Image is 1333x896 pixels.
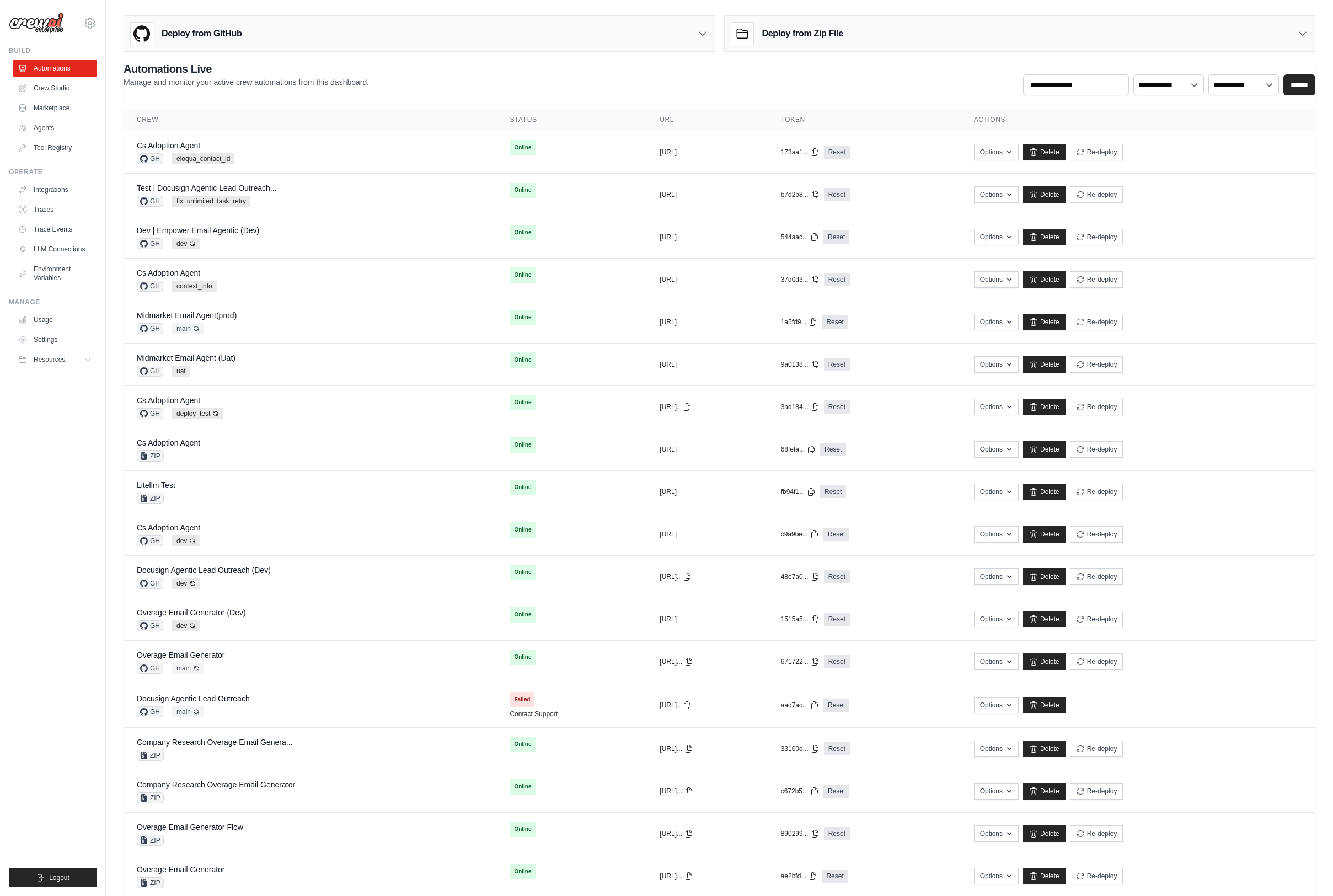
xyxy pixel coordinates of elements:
[824,273,850,286] a: Reset
[1023,741,1066,757] a: Delete
[974,271,1019,288] button: Options
[974,825,1019,842] button: Options
[172,535,200,546] span: dev
[13,331,97,348] a: Settings
[824,188,850,201] a: Reset
[974,741,1019,757] button: Options
[9,168,97,176] div: Operate
[1070,526,1123,543] button: Re-deploy
[137,269,200,277] a: Cs Adoption Agent
[510,565,536,580] span: Online
[781,445,816,454] button: 68fefa...
[137,323,163,334] span: GH
[1023,186,1066,203] a: Delete
[13,260,97,287] a: Environment Variables
[510,650,536,665] span: Online
[172,281,217,292] span: context_info
[974,399,1019,415] button: Options
[137,566,271,575] a: Docusign Agentic Lead Outreach (Dev)
[823,230,849,244] a: Reset
[13,79,97,97] a: Crew Studio
[781,318,818,326] button: 1a5fd9...
[137,493,164,504] span: ZIP
[1070,741,1123,757] button: Re-deploy
[137,281,163,292] span: GH
[137,353,235,362] a: Midmarket Email Agent (Uat)
[510,692,534,707] span: Failed
[961,109,1315,131] th: Actions
[137,738,292,747] a: Company Research Overage Email Genera...
[974,229,1019,245] button: Options
[781,530,819,539] button: c9a9be...
[124,61,369,77] h2: Automations Live
[137,238,163,249] span: GH
[1070,229,1123,245] button: Re-deploy
[137,196,163,207] span: GH
[974,611,1019,627] button: Options
[1070,484,1123,500] button: Re-deploy
[137,535,163,546] span: GH
[13,99,97,117] a: Marketplace
[496,109,646,131] th: Status
[1023,526,1066,543] a: Delete
[768,109,961,131] th: Token
[1023,868,1066,884] a: Delete
[781,148,820,157] button: 173aa1...
[13,311,97,329] a: Usage
[824,400,850,414] a: Reset
[1070,568,1123,585] button: Re-deploy
[1070,186,1123,203] button: Re-deploy
[1070,399,1123,415] button: Re-deploy
[1023,144,1066,160] a: Delete
[124,109,496,131] th: Crew
[822,870,848,883] a: Reset
[9,46,97,55] div: Build
[824,570,850,583] a: Reset
[9,298,97,307] div: Manage
[1023,611,1066,627] a: Delete
[137,865,225,874] a: Overage Email Generator
[823,528,849,541] a: Reset
[13,201,97,218] a: Traces
[824,146,850,159] a: Reset
[823,699,849,712] a: Reset
[781,787,819,796] button: c672b5...
[510,183,536,198] span: Online
[781,744,820,753] button: 33100d...
[137,226,259,235] a: Dev | Empower Email Agentic (Dev)
[974,314,1019,330] button: Options
[13,181,97,198] a: Integrations
[172,153,234,164] span: eloqua_contact_id
[137,438,200,447] a: Cs Adoption Agent
[172,196,250,207] span: fix_unlimited_task_retry
[1023,568,1066,585] a: Delete
[824,358,850,371] a: Reset
[9,868,97,887] button: Logout
[137,835,164,846] span: ZIP
[510,480,536,495] span: Online
[172,706,204,717] span: main
[172,408,223,419] span: deploy_test
[781,572,820,581] button: 48e7a0...
[1070,783,1123,800] button: Re-deploy
[781,657,820,666] button: 671722...
[1023,399,1066,415] a: Delete
[1023,783,1066,800] a: Delete
[13,351,97,368] button: Resources
[131,23,153,45] img: GitHub Logo
[781,829,820,838] button: 890299...
[762,27,843,40] h3: Deploy from Zip File
[820,485,846,498] a: Reset
[510,607,536,623] span: Online
[137,578,163,589] span: GH
[974,484,1019,500] button: Options
[137,651,225,659] a: Overage Email Generator
[137,608,246,617] a: Overage Email Generator (Dev)
[1070,825,1123,842] button: Re-deploy
[34,355,65,364] span: Resources
[13,139,97,157] a: Tool Registry
[823,785,849,798] a: Reset
[137,396,200,405] a: Cs Adoption Agent
[820,443,846,456] a: Reset
[974,783,1019,800] button: Options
